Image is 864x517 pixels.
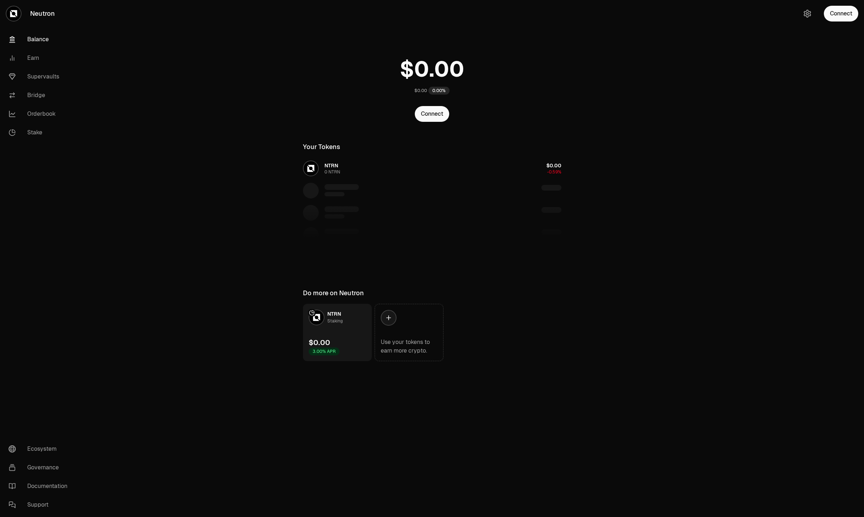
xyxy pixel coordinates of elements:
div: Do more on Neutron [303,288,364,298]
a: Ecosystem [3,440,77,458]
a: Earn [3,49,77,67]
div: Staking [327,317,343,325]
a: Bridge [3,86,77,105]
a: Documentation [3,477,77,496]
button: Connect [824,6,858,21]
img: NTRN Logo [309,310,324,325]
a: Governance [3,458,77,477]
a: Support [3,496,77,514]
a: Balance [3,30,77,49]
div: $0.00 [414,88,427,94]
div: Use your tokens to earn more crypto. [381,338,437,355]
button: Connect [415,106,449,122]
a: NTRN LogoNTRNStaking$0.003.00% APR [303,304,372,361]
a: Use your tokens to earn more crypto. [375,304,443,361]
div: 0.00% [428,87,450,95]
span: NTRN [327,311,341,317]
a: Orderbook [3,105,77,123]
div: Your Tokens [303,142,340,152]
a: Stake [3,123,77,142]
div: $0.00 [309,338,330,348]
div: 3.00% APR [309,348,340,355]
a: Supervaults [3,67,77,86]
